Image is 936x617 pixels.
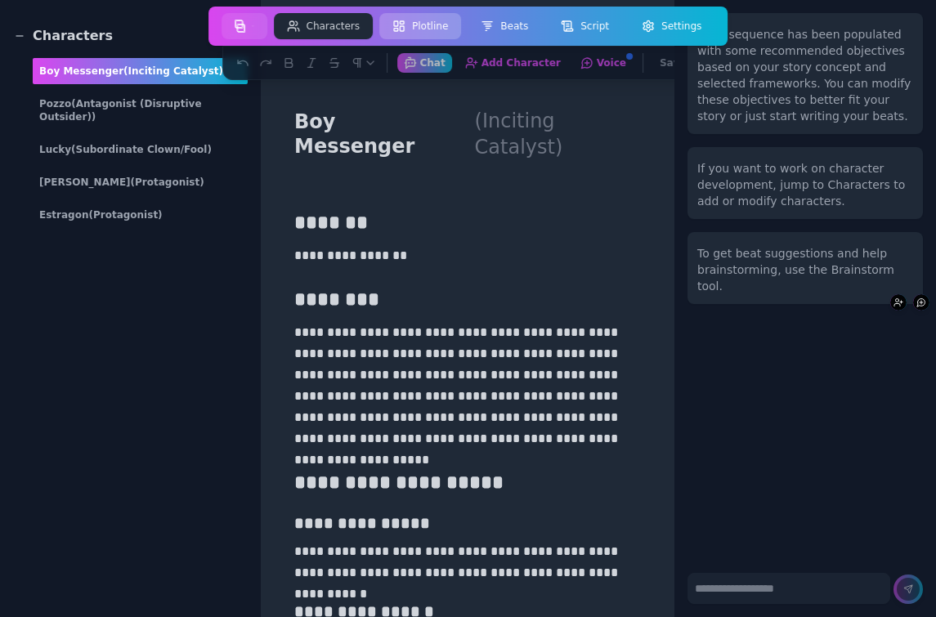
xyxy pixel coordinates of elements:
div: Estragon [33,202,248,228]
a: Beats [464,10,544,42]
span: (Antagonist (Disruptive Outsider)) [39,98,202,123]
a: Script [544,10,625,42]
div: Characters [13,26,113,46]
a: Characters [271,10,377,42]
div: Pozzo [33,91,248,130]
button: Characters [274,13,374,39]
button: Script [548,13,622,39]
div: Boy Messenger [33,58,248,84]
h2: (Inciting Catalyst) [468,105,647,163]
button: Add Character [890,294,907,311]
button: Chat [397,53,452,73]
span: (Subordinate Clown/Fool) [71,144,212,155]
div: To get beat suggestions and help brainstorming, use the Brainstorm tool. [697,245,913,294]
div: If you want to work on character development, jump to Characters to add or modify characters. [697,160,913,209]
div: Lucky [33,136,248,163]
button: Voice [574,53,633,73]
span: (protagonist) [131,177,204,188]
a: Settings [625,10,718,42]
button: Beats [468,13,541,39]
button: Plotline [379,13,461,39]
div: [PERSON_NAME] [33,169,248,195]
span: (Inciting Catalyst) [123,65,223,77]
span: (protagonist) [88,209,162,221]
button: Add Character [459,53,567,73]
h1: Boy Messenger [288,106,462,162]
button: Voice [913,294,929,311]
button: Settings [629,13,714,39]
img: storyboard [235,20,246,33]
button: Saved [653,53,700,73]
a: Plotline [376,10,464,42]
div: Each sequence has been populated with some recommended objectives based on your story concept and... [697,26,913,124]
